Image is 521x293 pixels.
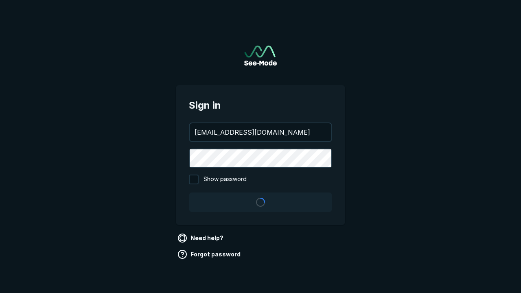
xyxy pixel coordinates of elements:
a: Need help? [176,232,227,245]
img: See-Mode Logo [244,46,277,66]
span: Show password [204,175,247,184]
span: Sign in [189,98,332,113]
a: Forgot password [176,248,244,261]
input: your@email.com [190,123,331,141]
a: Go to sign in [244,46,277,66]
